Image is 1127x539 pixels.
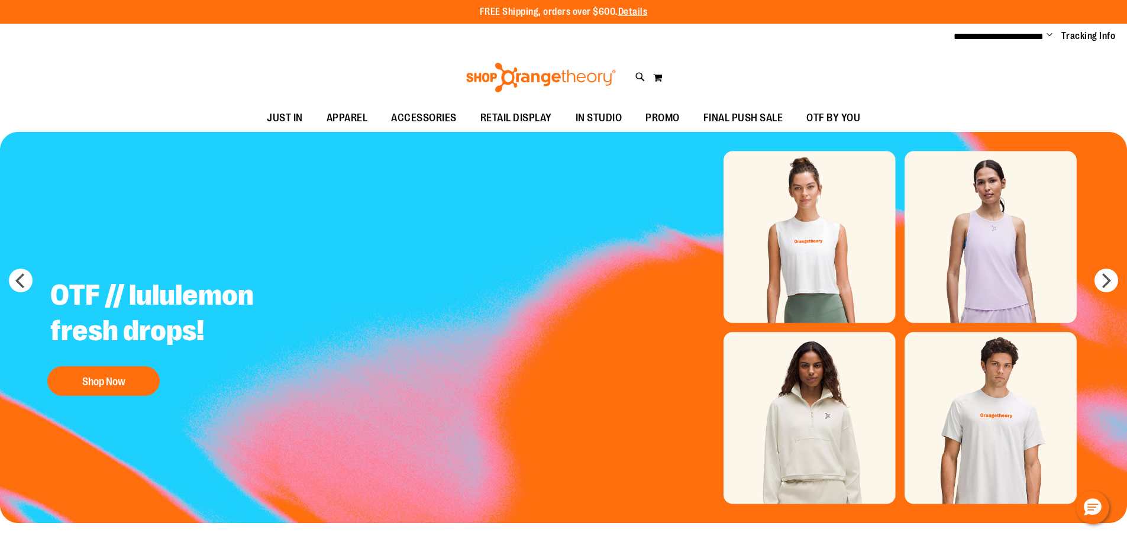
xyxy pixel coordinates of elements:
span: RETAIL DISPLAY [480,105,552,131]
span: FINAL PUSH SALE [703,105,783,131]
p: FREE Shipping, orders over $600. [480,5,648,19]
a: PROMO [634,105,692,132]
button: Shop Now [47,366,160,396]
span: IN STUDIO [576,105,622,131]
a: OTF // lululemon fresh drops! Shop Now [41,269,335,402]
span: APPAREL [327,105,368,131]
button: Account menu [1047,30,1052,42]
a: JUST IN [255,105,315,132]
a: IN STUDIO [564,105,634,132]
button: next [1094,269,1118,292]
a: APPAREL [315,105,380,132]
a: ACCESSORIES [379,105,469,132]
a: OTF BY YOU [795,105,872,132]
a: RETAIL DISPLAY [469,105,564,132]
span: ACCESSORIES [391,105,457,131]
h2: OTF // lululemon fresh drops! [41,269,335,360]
span: PROMO [645,105,680,131]
span: OTF BY YOU [806,105,860,131]
a: Tracking Info [1061,30,1116,43]
span: JUST IN [267,105,303,131]
img: Shop Orangetheory [464,63,618,92]
button: prev [9,269,33,292]
a: Details [618,7,648,17]
button: Hello, have a question? Let’s chat. [1076,491,1109,524]
a: FINAL PUSH SALE [692,105,795,132]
